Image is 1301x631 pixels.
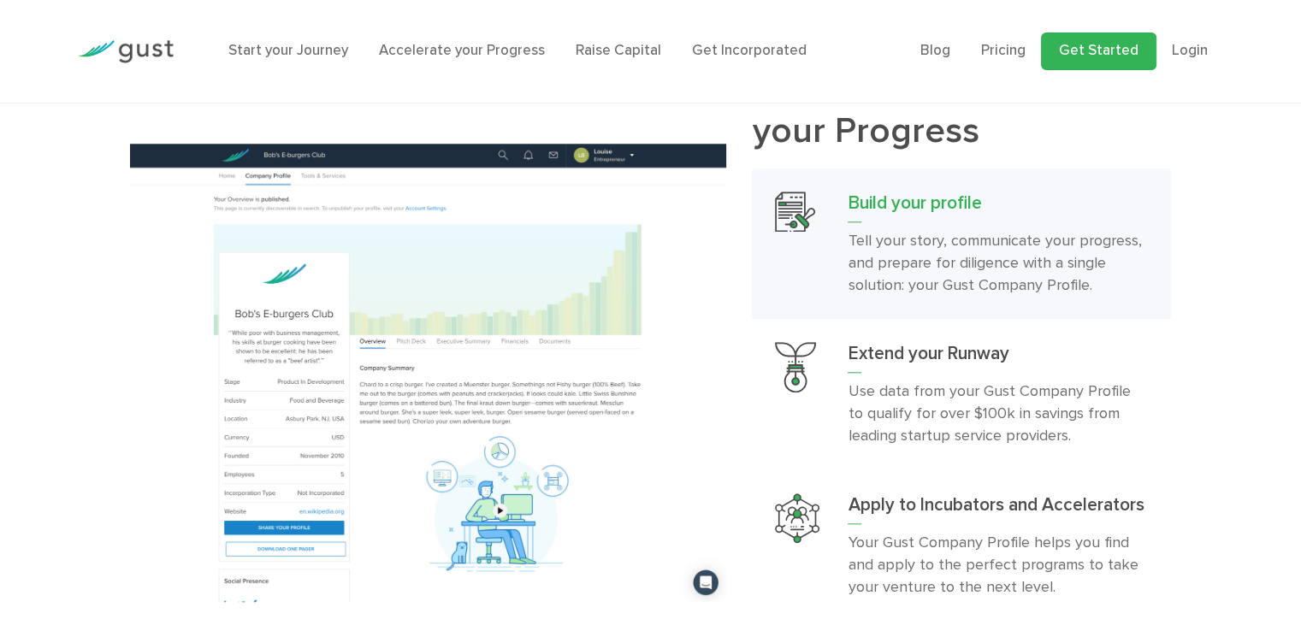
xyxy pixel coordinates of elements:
[981,42,1026,59] a: Pricing
[775,493,819,543] img: Apply To Incubators And Accelerators
[752,168,1171,320] a: Build Your ProfileBuild your profileTell your story, communicate your progress, and prepare for d...
[848,380,1148,447] p: Use data from your Gust Company Profile to qualify for over $100k in savings from leading startup...
[775,342,815,392] img: Extend Your Runway
[130,144,727,601] img: Build your profile
[848,342,1148,373] h3: Extend your Runway
[848,532,1148,599] p: Your Gust Company Profile helps you find and apply to the perfect programs to take your venture t...
[1041,32,1156,70] a: Get Started
[1172,42,1208,59] a: Login
[752,470,1171,622] a: Apply To Incubators And AcceleratorsApply to Incubators and AcceleratorsYour Gust Company Profile...
[692,42,807,59] a: Get Incorporated
[848,192,1148,222] h3: Build your profile
[752,73,1171,151] h2: your Progress
[78,40,174,63] img: Gust Logo
[920,42,950,59] a: Blog
[228,42,348,59] a: Start your Journey
[752,319,1171,470] a: Extend Your RunwayExtend your RunwayUse data from your Gust Company Profile to qualify for over $...
[848,493,1148,524] h3: Apply to Incubators and Accelerators
[576,42,661,59] a: Raise Capital
[848,230,1148,297] p: Tell your story, communicate your progress, and prepare for diligence with a single solution: you...
[775,192,815,232] img: Build Your Profile
[379,42,545,59] a: Accelerate your Progress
